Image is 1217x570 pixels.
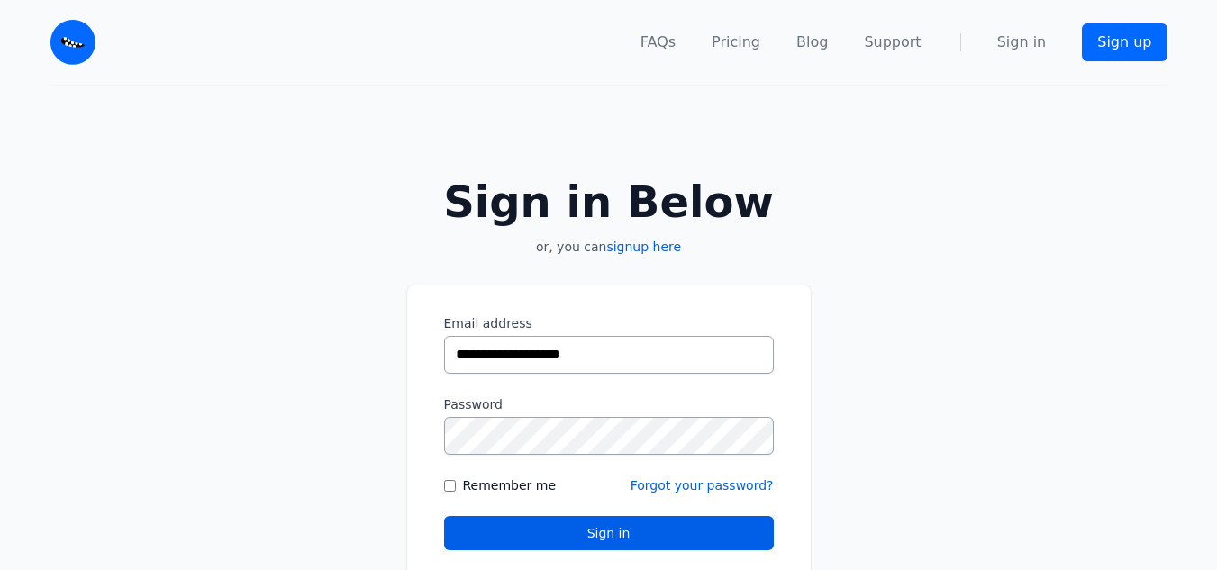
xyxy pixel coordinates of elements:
a: FAQs [640,32,676,53]
a: Sign up [1082,23,1167,61]
h2: Sign in Below [407,180,811,223]
img: Email Monster [50,20,95,65]
a: Support [864,32,921,53]
a: Blog [796,32,828,53]
a: signup here [606,240,681,254]
label: Remember me [463,476,557,494]
a: Forgot your password? [631,478,774,493]
a: Pricing [712,32,760,53]
a: Sign in [997,32,1047,53]
label: Password [444,395,774,413]
button: Sign in [444,516,774,550]
label: Email address [444,314,774,332]
p: or, you can [407,238,811,256]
